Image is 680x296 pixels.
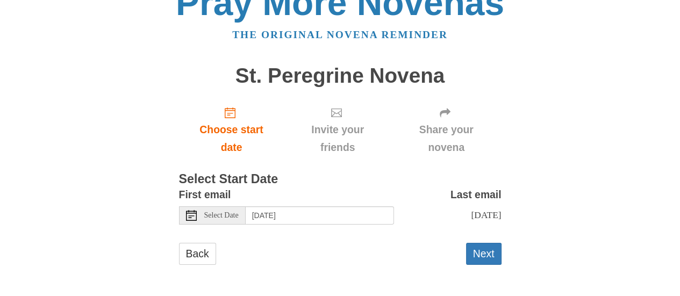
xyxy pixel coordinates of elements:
[232,29,448,40] a: The original novena reminder
[471,210,501,220] span: [DATE]
[402,121,491,156] span: Share your novena
[391,98,502,162] div: Click "Next" to confirm your start date first.
[295,121,380,156] span: Invite your friends
[179,172,502,186] h3: Select Start Date
[179,64,502,88] h1: St. Peregrine Novena
[284,98,391,162] div: Click "Next" to confirm your start date first.
[204,212,239,219] span: Select Date
[179,98,284,162] a: Choose start date
[190,121,274,156] span: Choose start date
[466,243,502,265] button: Next
[450,186,502,204] label: Last email
[179,243,216,265] a: Back
[179,186,231,204] label: First email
